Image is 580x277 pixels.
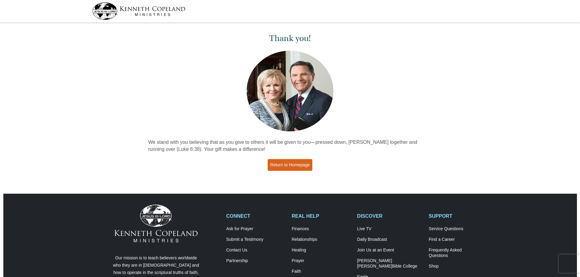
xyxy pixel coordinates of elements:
h2: SUPPORT [429,213,488,219]
a: Daily Broadcast [357,237,422,242]
img: kcm-header-logo.svg [92,2,185,20]
span: Bible College [392,264,417,268]
a: Ask for Prayer [226,226,285,232]
a: Live TV [357,226,422,232]
a: Prayer [292,258,351,264]
h2: CONNECT [226,213,285,219]
a: Return to Homepage [268,159,313,171]
h1: Thank you! [148,33,432,43]
a: Join Us at an Event [357,248,422,253]
img: Kenneth Copeland Ministries [114,205,198,242]
p: We stand with you believing that as you give to others it will be given to you—pressed down, [PER... [148,139,432,153]
a: Frequently AskedQuestions [429,248,488,258]
a: Service Questions [429,226,488,232]
a: [PERSON_NAME] [PERSON_NAME]Bible College [357,258,422,269]
h2: DISCOVER [357,213,422,219]
h2: REAL HELP [292,213,351,219]
a: Faith [292,269,351,274]
a: Healing [292,248,351,253]
a: Find a Career [429,237,488,242]
a: Finances [292,226,351,232]
a: Shop [429,264,488,269]
a: Partnership [226,258,285,264]
a: Submit a Testimony [226,237,285,242]
a: Contact Us [226,248,285,253]
img: Kenneth and Gloria [245,49,335,133]
a: Relationships [292,237,351,242]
